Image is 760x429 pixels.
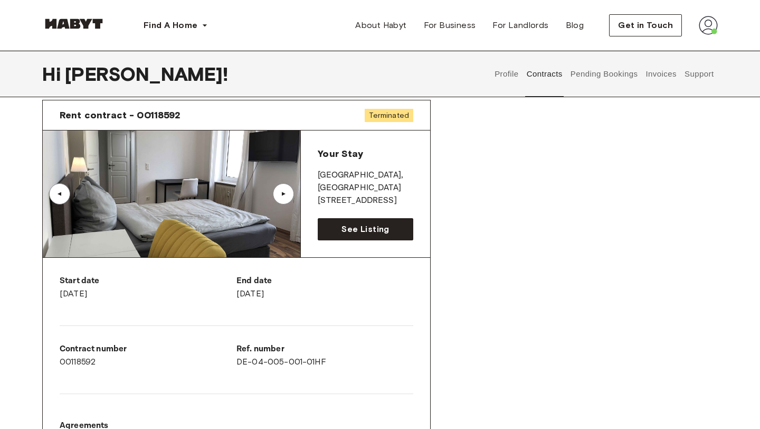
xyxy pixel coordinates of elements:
[644,51,678,97] button: Invoices
[683,51,715,97] button: Support
[347,15,415,36] a: About Habyt
[318,169,413,194] p: [GEOGRAPHIC_DATA] , [GEOGRAPHIC_DATA]
[236,343,413,356] p: Ref. number
[236,343,413,368] div: DE-04-005-001-01HF
[42,18,106,29] img: Habyt
[618,19,673,32] span: Get in Touch
[278,191,289,197] div: ▲
[525,51,564,97] button: Contracts
[569,51,639,97] button: Pending Bookings
[42,63,65,85] span: Hi
[355,19,406,32] span: About Habyt
[135,15,216,36] button: Find A Home
[415,15,484,36] a: For Business
[60,109,181,122] span: Rent contract - 00118592
[318,194,413,207] p: [STREET_ADDRESS]
[54,191,65,197] div: ▲
[318,148,363,160] span: Your Stay
[365,109,413,122] span: Terminated
[341,223,389,236] span: See Listing
[236,275,413,300] div: [DATE]
[65,63,228,85] span: [PERSON_NAME] !
[144,19,197,32] span: Find A Home
[491,51,718,97] div: user profile tabs
[60,343,236,356] p: Contract number
[318,218,413,240] a: See Listing
[43,130,300,257] img: Image of the room
[492,19,548,32] span: For Landlords
[609,14,682,36] button: Get in Touch
[236,275,413,287] p: End date
[493,51,520,97] button: Profile
[699,16,718,35] img: avatar
[424,19,476,32] span: For Business
[484,15,557,36] a: For Landlords
[60,275,236,287] p: Start date
[60,275,236,300] div: [DATE]
[566,19,584,32] span: Blog
[557,15,593,36] a: Blog
[60,343,236,368] div: 00118592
